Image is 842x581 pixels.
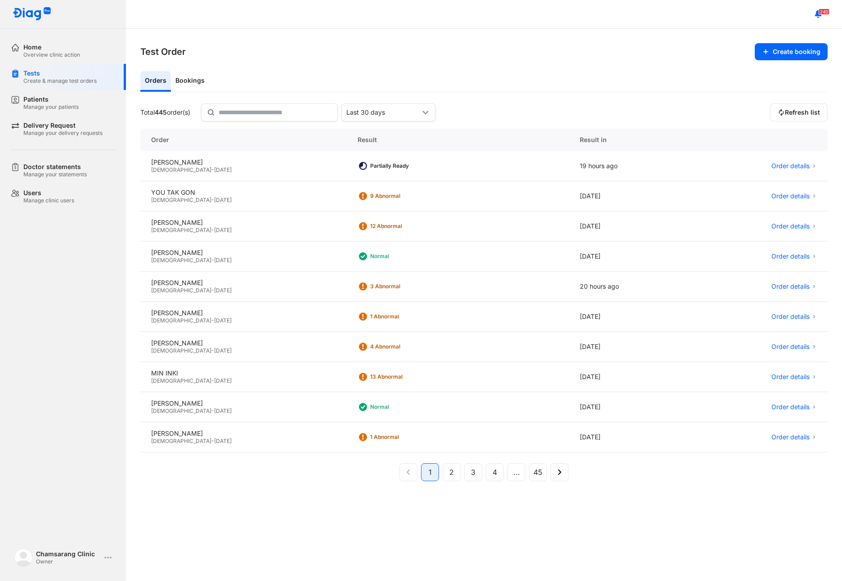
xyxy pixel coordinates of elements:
div: Manage your statements [23,171,87,178]
span: [DEMOGRAPHIC_DATA] [151,166,211,173]
span: 3 [471,467,475,478]
div: Bookings [171,71,209,92]
div: MIN INKI [151,369,336,377]
span: - [211,347,214,354]
div: Order [140,129,347,151]
div: Orders [140,71,171,92]
div: 4 Abnormal [370,343,442,350]
div: Users [23,189,74,197]
span: Order details [771,282,810,290]
span: [DATE] [214,317,232,324]
span: 240 [819,9,829,15]
span: - [211,287,214,294]
span: - [211,257,214,264]
div: Normal [370,253,442,260]
div: Manage your delivery requests [23,130,103,137]
div: Tests [23,69,97,77]
span: Order details [771,403,810,411]
div: 19 hours ago [569,151,692,181]
span: [DATE] [214,166,232,173]
span: 1 [429,467,432,478]
span: Order details [771,192,810,200]
div: 9 Abnormal [370,192,442,200]
span: [DEMOGRAPHIC_DATA] [151,317,211,324]
div: [PERSON_NAME] [151,158,336,166]
span: - [211,438,214,444]
span: - [211,377,214,384]
div: [PERSON_NAME] [151,219,336,227]
span: [DEMOGRAPHIC_DATA] [151,377,211,384]
span: Order details [771,433,810,441]
span: 45 [533,467,542,478]
div: [DATE] [569,181,692,211]
span: [DEMOGRAPHIC_DATA] [151,407,211,414]
div: [PERSON_NAME] [151,309,336,317]
div: Result in [569,129,692,151]
div: Normal [370,403,442,411]
div: Overview clinic action [23,51,80,58]
span: - [211,407,214,414]
span: Order details [771,162,810,170]
img: logo [13,7,51,21]
h3: Test Order [140,45,186,58]
span: [DATE] [214,407,232,414]
button: 2 [443,463,461,481]
div: 13 Abnormal [370,373,442,380]
div: 1 Abnormal [370,313,442,320]
span: 4 [493,467,497,478]
div: Manage your patients [23,103,79,111]
span: [DEMOGRAPHIC_DATA] [151,227,211,233]
span: [DEMOGRAPHIC_DATA] [151,287,211,294]
span: 445 [155,108,167,116]
span: 2 [449,467,454,478]
div: Home [23,43,80,51]
span: - [211,227,214,233]
span: Order details [771,373,810,381]
div: [DATE] [569,241,692,272]
span: Refresh list [785,108,820,116]
div: 12 Abnormal [370,223,442,230]
div: 3 Abnormal [370,283,442,290]
span: Order details [771,222,810,230]
button: Create booking [755,43,828,60]
span: [DATE] [214,227,232,233]
div: [PERSON_NAME] [151,249,336,257]
div: [PERSON_NAME] [151,279,336,287]
button: ... [507,463,525,481]
span: [DATE] [214,377,232,384]
div: Chamsarang Clinic [36,550,101,558]
span: [DEMOGRAPHIC_DATA] [151,438,211,444]
div: Result [347,129,569,151]
div: [DATE] [569,332,692,362]
div: 1 Abnormal [370,434,442,441]
div: 20 hours ago [569,272,692,302]
span: [DATE] [214,197,232,203]
div: Patients [23,95,79,103]
span: Order details [771,343,810,351]
div: Partially Ready [370,162,442,170]
button: 4 [486,463,504,481]
span: [DATE] [214,347,232,354]
span: [DATE] [214,438,232,444]
button: 1 [421,463,439,481]
span: - [211,197,214,203]
span: - [211,166,214,173]
div: [PERSON_NAME] [151,399,336,407]
span: [DEMOGRAPHIC_DATA] [151,347,211,354]
span: ... [513,467,520,478]
div: Delivery Request [23,121,103,130]
div: Doctor statements [23,163,87,171]
div: [DATE] [569,362,692,392]
span: [DEMOGRAPHIC_DATA] [151,197,211,203]
div: Manage clinic users [23,197,74,204]
span: Order details [771,252,810,260]
div: [DATE] [569,392,692,422]
div: Owner [36,558,101,565]
div: Total order(s) [140,108,190,116]
div: YOU TAK GON [151,188,336,197]
button: 3 [464,463,482,481]
div: Last 30 days [346,108,420,116]
span: Order details [771,313,810,321]
button: 45 [529,463,547,481]
button: Refresh list [770,103,828,121]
